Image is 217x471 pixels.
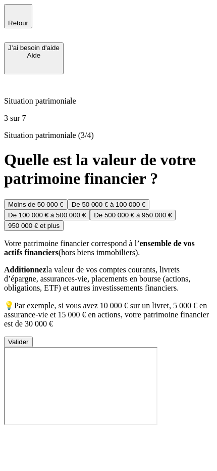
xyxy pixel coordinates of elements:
button: Retour [4,4,32,28]
div: 950 000 € et plus [8,222,60,229]
div: Valider [8,338,29,346]
div: Moins de 50 000 € [8,201,64,208]
span: Votre patrimoine financier correspond à l’ [4,239,140,248]
button: De 50 000 € à 100 000 € [68,199,150,210]
div: J’ai besoin d'aide [8,44,60,52]
p: Situation patrimoniale (3/4) [4,131,213,140]
button: Moins de 50 000 € [4,199,68,210]
button: J’ai besoin d'aideAide [4,42,64,74]
div: De 500 000 € à 950 000 € [94,211,172,219]
p: 3 sur 7 [4,114,213,123]
span: Retour [8,19,28,27]
button: Valider [4,337,33,347]
button: 950 000 € et plus [4,220,64,231]
div: Aide [8,52,60,59]
p: Situation patrimoniale [4,97,213,106]
button: De 500 000 € à 950 000 € [90,210,176,220]
span: la valeur de vos comptes courants, livrets d’épargne, assurances-vie, placements en bourse (actio... [4,265,190,292]
span: Additionnez [4,265,46,274]
button: De 100 000 € à 500 000 € [4,210,90,220]
span: ensemble de vos actifs financiers [4,239,195,257]
div: De 50 000 € à 100 000 € [72,201,146,208]
h1: Quelle est la valeur de votre patrimoine financier ? [4,151,213,188]
p: 💡Par exemple, si vous avez 10 000 € sur un livret, 5 000 € en assurance-vie et 15 000 € en action... [4,301,213,328]
div: De 100 000 € à 500 000 € [8,211,86,219]
span: (hors biens immobiliers). [59,248,140,257]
